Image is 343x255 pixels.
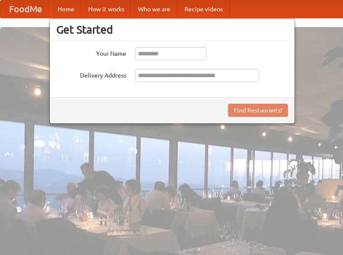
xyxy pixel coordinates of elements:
[56,69,126,80] label: Delivery Address
[0,0,51,18] a: FoodMe
[228,104,288,117] button: Find Restaurants!
[56,47,126,58] label: Your Name
[51,0,81,18] a: Home
[131,0,177,18] a: Who we are
[56,23,288,36] h3: Get Started
[81,0,131,18] a: How it works
[177,0,230,18] a: Recipe videos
